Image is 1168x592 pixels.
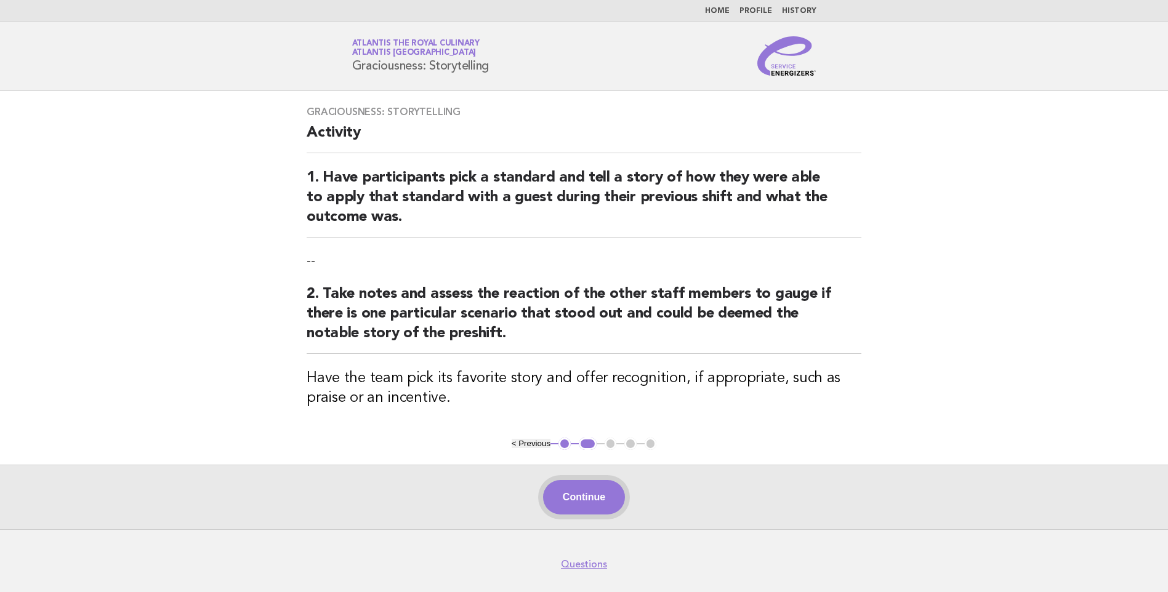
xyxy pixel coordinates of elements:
[512,439,550,448] button: < Previous
[307,369,861,408] h3: Have the team pick its favorite story and offer recognition, if appropriate, such as praise or an...
[307,168,861,238] h2: 1. Have participants pick a standard and tell a story of how they were able to apply that standar...
[561,558,607,570] a: Questions
[579,438,597,450] button: 2
[705,7,730,15] a: Home
[352,40,489,72] h1: Graciousness: Storytelling
[558,438,571,450] button: 1
[543,480,625,514] button: Continue
[307,106,861,118] h3: Graciousness: Storytelling
[307,123,861,153] h2: Activity
[352,39,480,57] a: Atlantis the Royal CulinaryAtlantis [GEOGRAPHIC_DATA]
[739,7,772,15] a: Profile
[307,252,861,270] p: --
[307,284,861,354] h2: 2. Take notes and assess the reaction of the other staff members to gauge if there is one particu...
[352,49,477,57] span: Atlantis [GEOGRAPHIC_DATA]
[757,36,816,76] img: Service Energizers
[782,7,816,15] a: History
